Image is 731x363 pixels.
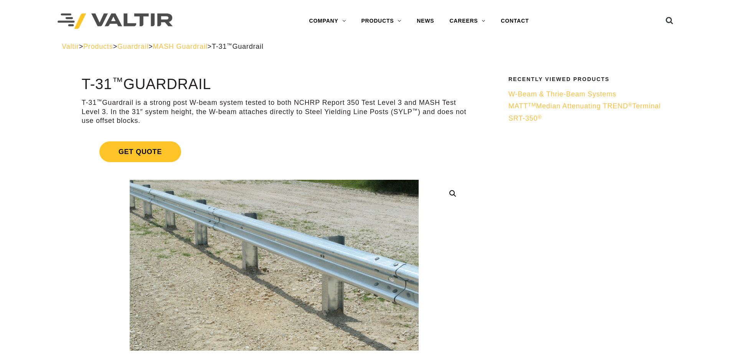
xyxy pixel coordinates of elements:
sup: ™ [227,42,232,48]
span: T-31 Guardrail [212,43,264,50]
p: T-31 Guardrail is a strong post W-beam system tested to both NCHRP Report 350 Test Level 3 and MA... [82,98,467,125]
h2: Recently Viewed Products [508,76,664,82]
a: PRODUCTS [353,13,409,29]
sup: ™ [112,75,123,88]
span: MATT Median Attenuating TREND Terminal [508,102,661,110]
span: W-Beam & Thrie-Beam Systems [508,90,616,98]
a: CONTACT [493,13,536,29]
span: Get Quote [99,141,181,162]
a: MATTTMMedian Attenuating TREND®Terminal [508,102,664,111]
sup: ™ [413,108,418,113]
a: W-Beam & Thrie-Beam Systems [508,90,664,99]
a: Get Quote [82,132,467,171]
span: SRT-350 [508,114,542,122]
a: COMPANY [301,13,353,29]
sup: ® [628,102,632,108]
sup: ™ [97,98,102,104]
a: CAREERS [442,13,493,29]
a: Guardrail [117,43,149,50]
img: Valtir [58,13,173,29]
a: MASH Guardrail [153,43,207,50]
div: > > > > [62,42,669,51]
a: NEWS [409,13,442,29]
sup: TM [528,102,536,108]
a: SRT-350® [508,114,664,123]
a: Valtir [62,43,79,50]
h1: T-31 Guardrail [82,76,467,93]
a: Products [83,43,113,50]
sup: ® [538,114,542,120]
